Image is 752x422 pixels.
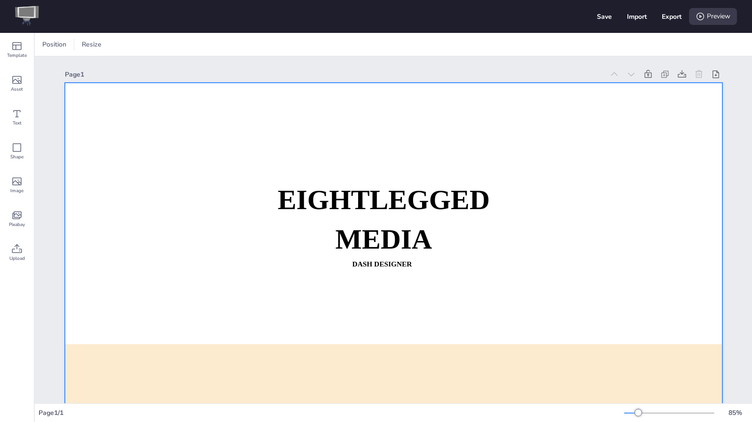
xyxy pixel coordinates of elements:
div: 85 % [724,408,746,417]
span: Resize [80,40,103,49]
span: Position [40,40,68,49]
div: Save [597,12,612,21]
div: Preview [689,8,737,25]
strong: EIGHTLEGGED [277,184,489,215]
strong: MEDIA [335,224,432,254]
div: Page 1 [65,70,604,79]
span: Image [10,187,23,195]
div: Page 1 / 1 [39,408,624,417]
span: Upload [9,255,25,262]
span: Template [7,52,27,59]
span: Asset [11,86,23,93]
strong: Dash Designer [352,260,412,268]
img: logo-icon-sm.png [15,6,39,27]
span: Shape [10,153,23,161]
div: Export [662,12,681,21]
div: Import [627,12,647,21]
span: Text [13,119,22,127]
span: Pixabay [9,221,25,228]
